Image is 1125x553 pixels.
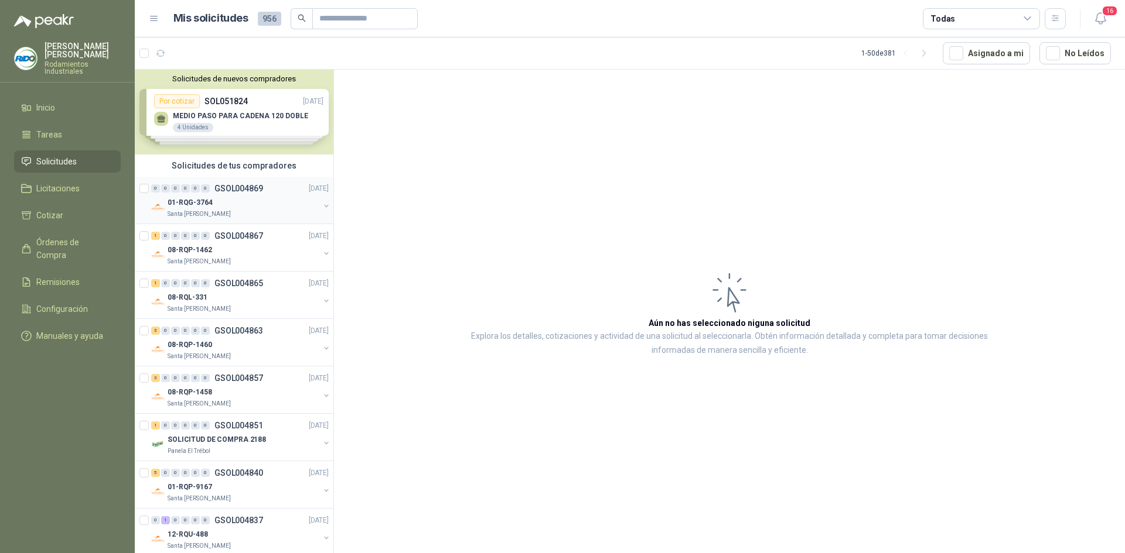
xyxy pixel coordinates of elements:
p: Santa [PERSON_NAME] [168,541,231,551]
button: Solicitudes de nuevos compradores [139,74,329,83]
p: GSOL004851 [214,421,263,430]
p: 01-RQG-3764 [168,197,213,208]
button: Asignado a mi [943,42,1030,64]
a: Remisiones [14,271,121,293]
a: Cotizar [14,204,121,226]
div: 0 [151,516,160,524]
div: 0 [161,184,170,193]
div: 0 [151,184,160,193]
p: 08-RQP-1460 [168,339,212,351]
p: Santa [PERSON_NAME] [168,257,231,266]
div: 0 [181,421,190,430]
div: 0 [181,184,190,193]
p: 12-RQU-488 [168,529,208,540]
img: Company Logo [151,390,165,404]
a: 1 0 0 0 0 0 GSOL004851[DATE] Company LogoSOLICITUD DE COMPRA 2188Panela El Trébol [151,418,331,456]
p: [DATE] [309,278,329,289]
a: Licitaciones [14,177,121,200]
a: 0 1 0 0 0 0 GSOL004837[DATE] Company Logo12-RQU-488Santa [PERSON_NAME] [151,513,331,551]
p: Santa [PERSON_NAME] [168,399,231,408]
div: 0 [171,184,180,193]
div: 0 [181,516,190,524]
p: 01-RQP-9167 [168,482,212,493]
div: 0 [171,327,180,335]
span: 16 [1102,5,1118,16]
div: 0 [191,469,200,477]
div: 0 [161,374,170,382]
div: 0 [181,279,190,287]
div: 1 [151,421,160,430]
div: 0 [201,516,210,524]
h3: Aún no has seleccionado niguna solicitud [649,317,810,329]
p: GSOL004865 [214,279,263,287]
span: Configuración [36,303,88,315]
span: Tareas [36,128,62,141]
p: 08-RQL-331 [168,292,207,303]
a: Órdenes de Compra [14,231,121,266]
div: 0 [171,232,180,240]
a: Configuración [14,298,121,320]
p: [DATE] [309,231,329,242]
p: Santa [PERSON_NAME] [168,209,231,219]
img: Company Logo [151,200,165,214]
p: SOLICITUD DE COMPRA 2188 [168,434,266,445]
div: 0 [191,184,200,193]
div: 1 [161,516,170,524]
a: 5 0 0 0 0 0 GSOL004840[DATE] Company Logo01-RQP-9167Santa [PERSON_NAME] [151,466,331,503]
a: Tareas [14,123,121,146]
button: 16 [1090,8,1111,29]
img: Company Logo [151,532,165,546]
p: Santa [PERSON_NAME] [168,352,231,361]
p: [DATE] [309,183,329,194]
a: 1 0 0 0 0 0 GSOL004865[DATE] Company Logo08-RQL-331Santa [PERSON_NAME] [151,276,331,314]
div: 0 [181,374,190,382]
p: [DATE] [309,325,329,336]
div: 0 [181,232,190,240]
div: 3 [151,374,160,382]
span: Solicitudes [36,155,77,168]
p: [DATE] [309,468,329,479]
div: Todas [930,12,955,25]
span: Cotizar [36,209,63,222]
p: GSOL004840 [214,469,263,477]
div: 1 [151,232,160,240]
img: Logo peakr [14,14,74,28]
a: Manuales y ayuda [14,325,121,347]
div: 0 [161,279,170,287]
span: Manuales y ayuda [36,329,103,342]
div: 0 [201,327,210,335]
div: 0 [201,469,210,477]
a: Inicio [14,97,121,119]
p: GSOL004837 [214,516,263,524]
img: Company Logo [151,248,165,262]
img: Company Logo [151,342,165,356]
img: Company Logo [151,295,165,309]
div: 0 [161,327,170,335]
div: 0 [201,421,210,430]
a: 3 0 0 0 0 0 GSOL004857[DATE] Company Logo08-RQP-1458Santa [PERSON_NAME] [151,371,331,408]
div: 0 [161,232,170,240]
p: GSOL004869 [214,184,263,193]
p: [PERSON_NAME] [PERSON_NAME] [45,42,121,59]
img: Company Logo [151,437,165,451]
p: Panela El Trébol [168,446,210,456]
span: Inicio [36,101,55,114]
p: GSOL004867 [214,232,263,240]
p: GSOL004863 [214,327,263,335]
div: 0 [161,469,170,477]
div: 5 [151,469,160,477]
div: 0 [191,327,200,335]
a: Solicitudes [14,150,121,173]
div: 0 [201,184,210,193]
span: search [298,14,306,22]
div: 0 [191,232,200,240]
p: [DATE] [309,420,329,431]
span: Licitaciones [36,182,80,195]
div: Solicitudes de nuevos compradoresPor cotizarSOL051824[DATE] MEDIO PASO PARA CADENA 120 DOBLE4 Uni... [135,70,333,154]
div: 0 [201,279,210,287]
p: GSOL004857 [214,374,263,382]
div: Solicitudes de tus compradores [135,154,333,177]
img: Company Logo [15,47,37,70]
div: 3 [151,327,160,335]
p: Explora los detalles, cotizaciones y actividad de una solicitud al seleccionarla. Obtén informaci... [451,329,1008,358]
